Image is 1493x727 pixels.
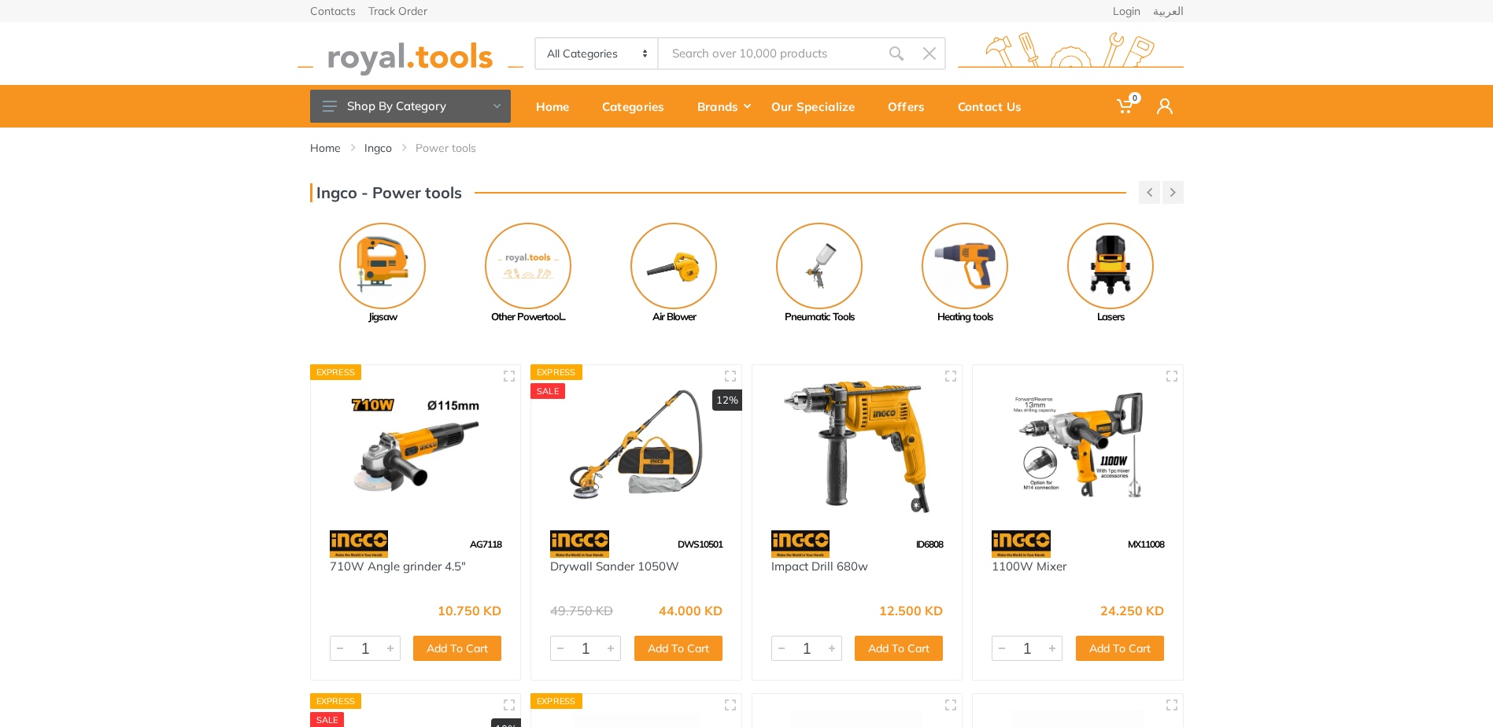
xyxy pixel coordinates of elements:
span: DWS10501 [678,538,722,550]
div: Express [310,364,362,380]
img: Royal Tools - Impact Drill 680w [767,379,948,515]
a: Drywall Sander 1050W [550,559,679,574]
img: 91.webp [550,530,609,558]
img: Royal - Jigsaw [339,223,426,309]
div: Categories [591,90,686,123]
div: 12.500 KD [879,604,943,617]
div: 10.750 KD [438,604,501,617]
div: SALE [530,383,565,399]
span: 0 [1129,92,1141,104]
img: 91.webp [771,530,830,558]
div: Other Powertool... [456,309,601,325]
span: ID6808 [916,538,943,550]
a: Lasers [1038,223,1184,325]
a: 1100W Mixer [992,559,1066,574]
a: Track Order [368,6,427,17]
a: Contact Us [947,85,1044,127]
a: Other Powertool... [456,223,601,325]
span: AG7118 [470,538,501,550]
a: Power tools [416,140,476,156]
div: Heating tools [892,309,1038,325]
span: MX11008 [1128,538,1164,550]
img: 91.webp [992,530,1051,558]
div: Express [530,693,582,709]
div: 44.000 KD [659,604,722,617]
a: Offers [877,85,947,127]
div: Our Specialize [760,90,877,123]
a: Impact Drill 680w [771,559,868,574]
div: 12% [712,389,742,411]
img: Royal - Lasers [1067,223,1154,309]
a: Contacts [310,6,356,17]
div: Home [525,90,591,123]
img: Royal - Air Blower [630,223,717,309]
a: Categories [591,85,686,127]
div: Express [530,364,582,380]
nav: breadcrumb [310,140,1184,156]
a: 0 [1106,85,1146,127]
div: Pneumatic Tools [747,309,892,325]
div: 24.250 KD [1100,604,1164,617]
img: Royal Tools - 1100W Mixer [987,379,1169,515]
div: Offers [877,90,947,123]
img: royal.tools Logo [958,32,1184,76]
div: Air Blower [601,309,747,325]
a: Login [1113,6,1140,17]
a: Air Blower [601,223,747,325]
button: Add To Cart [413,636,501,661]
div: Express [310,693,362,709]
div: Lasers [1038,309,1184,325]
h3: Ingco - Power tools [310,183,462,202]
img: Royal - Pneumatic Tools [776,223,863,309]
button: Shop By Category [310,90,511,123]
a: 710W Angle grinder 4.5" [330,559,466,574]
img: No Image [485,223,571,309]
button: Add To Cart [855,636,943,661]
button: Add To Cart [634,636,722,661]
div: 49.750 KD [550,604,613,617]
div: Brands [686,90,760,123]
select: Category [536,39,660,68]
a: Our Specialize [760,85,877,127]
a: Ingco [364,140,392,156]
img: 91.webp [330,530,389,558]
a: Pneumatic Tools [747,223,892,325]
button: Add To Cart [1076,636,1164,661]
a: Home [310,140,341,156]
a: Home [525,85,591,127]
div: Contact Us [947,90,1044,123]
input: Site search [659,37,879,70]
a: Jigsaw [310,223,456,325]
img: Royal Tools - Drywall Sander 1050W [545,379,727,515]
img: Royal - Heating tools [922,223,1008,309]
a: Heating tools [892,223,1038,325]
div: Jigsaw [310,309,456,325]
img: Royal Tools - 710W Angle grinder 4.5 [325,379,507,515]
a: العربية [1153,6,1184,17]
img: royal.tools Logo [297,32,523,76]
